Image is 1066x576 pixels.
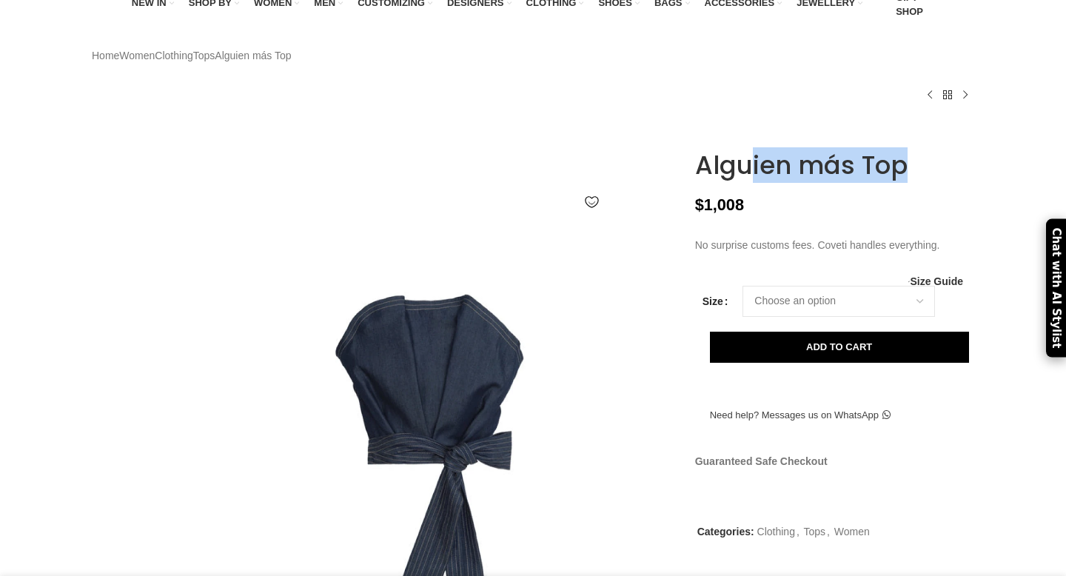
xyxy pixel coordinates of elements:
[119,47,155,64] a: Women
[695,131,762,139] img: Andres Otalora
[88,312,178,399] img: Andres Otalora luxury designer Top with bold silhouette in linen
[803,526,825,538] a: Tops
[88,218,178,305] img: Andres Otalora luxury designer Top with bold silhouette in linen
[92,47,119,64] a: Home
[695,150,974,181] h1: Alguien más Top
[703,293,728,309] label: Size
[92,47,292,64] nav: Breadcrumb
[88,406,178,492] img: Andres Otalora luxury designer Top with bold silhouette in linen
[956,86,974,104] a: Next product
[695,477,952,498] img: guaranteed-safe-checkout-bordered.j
[193,47,215,64] a: Tops
[697,526,754,538] span: Categories:
[695,400,905,431] a: Need help? Messages us on WhatsApp
[921,86,939,104] a: Previous product
[695,455,828,467] strong: Guaranteed Safe Checkout
[695,237,974,253] p: No surprise customs fees. Coveti handles everything.
[710,332,969,363] button: Add to cart
[797,523,799,540] span: ,
[695,195,744,214] bdi: 1,008
[215,47,291,64] span: Alguien más Top
[834,526,870,538] a: Women
[155,47,192,64] a: Clothing
[757,526,795,538] a: Clothing
[827,523,830,540] span: ,
[695,195,704,214] span: $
